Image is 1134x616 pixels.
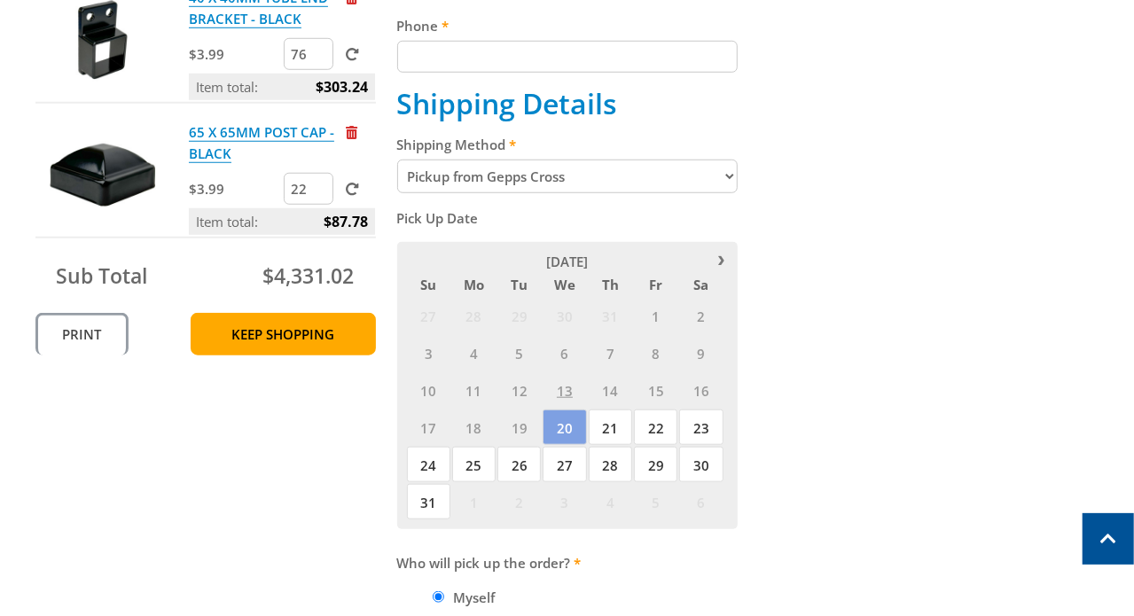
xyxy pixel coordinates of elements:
span: 19 [497,409,541,445]
span: 3 [407,335,450,370]
span: Su [407,273,450,296]
span: 6 [543,335,586,370]
span: 6 [679,484,723,519]
span: 29 [634,447,677,482]
span: Sub Total [57,261,148,290]
span: 18 [452,409,496,445]
span: 8 [634,335,677,370]
img: 65 X 65MM POST CAP - BLACK [50,121,156,228]
span: 28 [589,447,632,482]
p: $3.99 [189,43,280,65]
span: 30 [543,298,586,333]
span: 4 [589,484,632,519]
span: 29 [497,298,541,333]
span: 31 [589,298,632,333]
span: 4 [452,335,496,370]
p: Item total: [189,74,375,100]
span: Tu [497,273,541,296]
span: 28 [452,298,496,333]
span: 7 [589,335,632,370]
span: 14 [589,372,632,408]
span: 30 [679,447,723,482]
h2: Shipping Details [397,87,738,121]
span: 16 [679,372,723,408]
span: 9 [679,335,723,370]
span: 2 [679,298,723,333]
span: $87.78 [324,208,368,235]
span: 21 [589,409,632,445]
span: We [543,273,586,296]
span: 24 [407,447,450,482]
label: Phone [397,15,738,36]
p: $3.99 [189,178,280,199]
a: 65 X 65MM POST CAP - BLACK [189,123,334,163]
input: Please select who will pick up the order. [433,591,444,603]
span: 23 [679,409,723,445]
span: 11 [452,372,496,408]
a: Keep Shopping [191,313,376,355]
span: Fr [634,273,677,296]
select: Please select a shipping method. [397,160,738,193]
span: 5 [497,335,541,370]
span: $4,331.02 [262,261,354,290]
span: 15 [634,372,677,408]
span: 1 [452,484,496,519]
span: 25 [452,447,496,482]
a: Remove from cart [346,123,357,141]
label: Myself [448,582,502,612]
span: Mo [452,273,496,296]
span: 27 [543,447,586,482]
label: Pick Up Date [397,207,738,229]
span: 20 [543,409,586,445]
a: Print [35,313,129,355]
span: 10 [407,372,450,408]
span: 17 [407,409,450,445]
span: 3 [543,484,586,519]
span: 31 [407,484,450,519]
span: 12 [497,372,541,408]
span: Th [589,273,632,296]
span: 22 [634,409,677,445]
input: Please enter your telephone number. [397,41,738,73]
span: [DATE] [546,253,588,270]
span: 27 [407,298,450,333]
span: 1 [634,298,677,333]
span: 2 [497,484,541,519]
span: 5 [634,484,677,519]
label: Who will pick up the order? [397,552,738,573]
label: Shipping Method [397,134,738,155]
span: 26 [497,447,541,482]
span: 13 [543,372,586,408]
p: Item total: [189,208,375,235]
span: $303.24 [316,74,368,100]
span: Sa [679,273,723,296]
